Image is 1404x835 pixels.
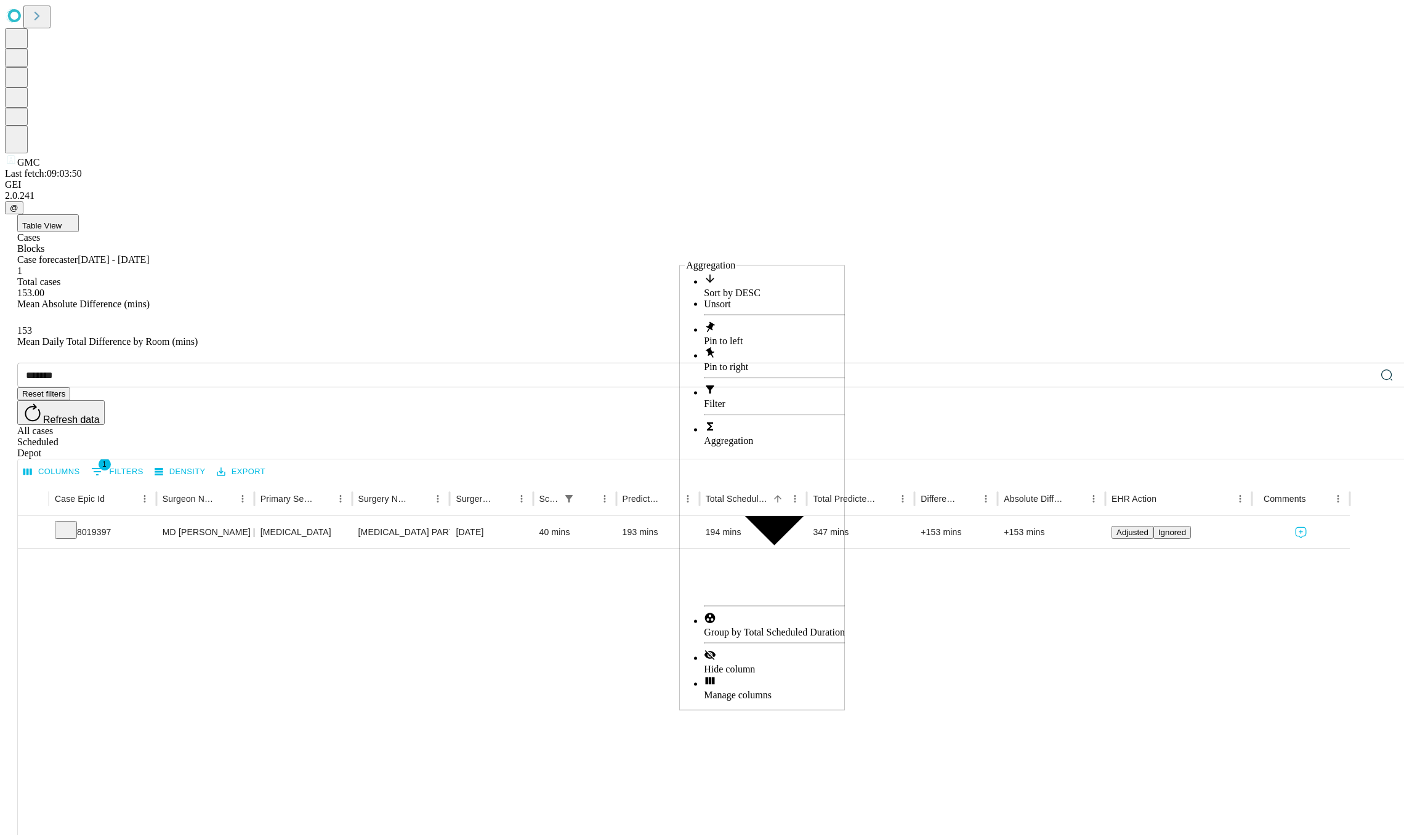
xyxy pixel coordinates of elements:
div: Primary Service [260,494,313,504]
span: Last fetch: 09:03:50 [5,168,82,179]
button: Menu [596,490,613,507]
span: Unsort [704,299,731,309]
span: 1 [99,458,111,470]
button: Reset filters [17,387,70,400]
button: Export [214,462,268,482]
button: Menu [1329,490,1347,507]
div: 193 mins [623,517,693,548]
button: Menu [332,490,349,507]
div: [MEDICAL_DATA] PARTIAL [MEDICAL_DATA] WITH ANASTOMOSIS [358,517,444,548]
div: +153 mins [921,517,991,548]
div: GEI [5,179,1399,190]
div: [MEDICAL_DATA] [260,517,346,548]
button: Menu [429,490,446,507]
span: @ [10,203,18,212]
span: Ignored [1158,528,1186,537]
div: Case Epic Id [55,494,105,504]
div: Predicted In Room Duration [623,494,661,504]
button: Menu [894,490,911,507]
span: Adjusted [1116,528,1148,537]
button: Sort [412,490,429,507]
span: 153 [17,325,32,336]
span: [DATE] - [DATE] [78,254,149,265]
button: Sort [1068,490,1085,507]
label: Aggregation [704,435,753,446]
button: Sort [579,490,596,507]
button: Menu [513,490,530,507]
button: Sort [877,490,894,507]
button: Sort [1307,490,1325,507]
div: 40 mins [539,517,610,548]
button: Show filters [88,462,147,482]
button: Sort [315,490,332,507]
span: Pin to left [704,336,743,346]
div: +153 mins [1004,517,1099,548]
div: Surgeon Name [163,494,216,504]
span: Mean Absolute Difference (mins) [17,299,150,309]
div: Surgery Date [456,494,494,504]
span: Refresh data [43,414,100,425]
span: Filter [704,398,725,409]
div: Comments [1264,494,1306,504]
div: [DATE] [456,517,526,548]
span: Group by Total Scheduled Duration [704,626,845,637]
button: Expand [24,522,42,544]
button: Menu [977,490,994,507]
button: Table View [17,214,79,232]
div: 1 active filter [560,490,578,507]
button: Menu [1232,490,1249,507]
button: Sort [1158,490,1175,507]
button: Sort [217,490,234,507]
div: Difference [921,494,959,504]
div: Absolute Difference [1004,494,1067,504]
span: Manage columns [704,689,772,700]
span: Mean Daily Total Difference by Room (mins) [17,336,198,347]
div: 8019397 [55,517,150,548]
span: Total cases [17,276,60,287]
button: Sort [106,490,123,507]
span: Table View [22,221,62,230]
button: Select columns [20,462,83,482]
span: Hide column [704,663,755,674]
div: MD [PERSON_NAME] [PERSON_NAME] Md [163,517,248,548]
button: Menu [234,490,251,507]
button: Refresh data [17,400,105,425]
span: 153.00 [17,288,44,298]
button: Density [151,462,209,482]
button: Ignored [1153,526,1191,539]
div: Surgery Name [358,494,411,504]
span: Reset filters [22,389,65,398]
div: 347 mins [813,517,908,548]
span: 1 [17,265,22,276]
ul: Menu [679,273,845,701]
span: Sort by DESC [704,288,760,298]
div: Scheduled In Room Duration [539,494,559,504]
button: Menu [1085,490,1102,507]
span: GMC [17,157,39,167]
button: Adjusted [1111,526,1153,539]
button: Sort [960,490,977,507]
button: @ [5,201,23,214]
button: Sort [496,490,513,507]
span: Pin to right [704,361,748,372]
button: Show filters [560,490,578,507]
button: Sort [662,490,679,507]
button: Menu [136,490,153,507]
div: EHR Action [1111,494,1156,504]
span: Case forecaster [17,254,78,265]
div: 2.0.241 [5,190,1399,201]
